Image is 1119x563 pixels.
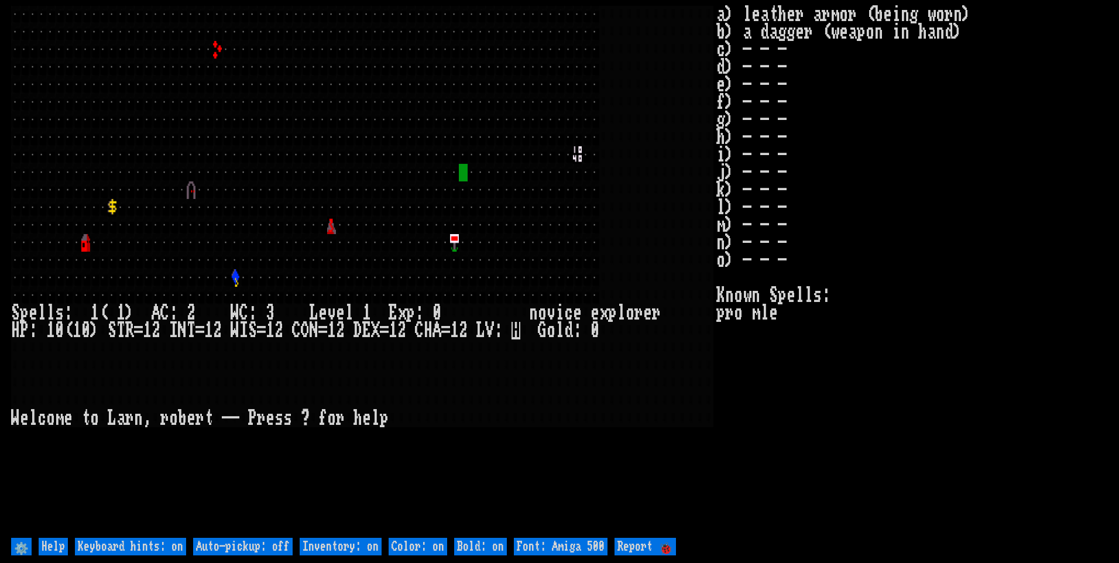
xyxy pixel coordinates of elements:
div: e [318,304,327,322]
div: N [178,322,187,339]
div: A [152,304,160,322]
div: r [160,410,169,427]
div: ( [64,322,73,339]
div: = [318,322,327,339]
div: : [248,304,257,322]
div: 2 [274,322,283,339]
div: ) [125,304,134,322]
div: e [20,410,29,427]
stats: a) leather armor (being worn) b) a dagger (weapon in hand) c) - - - d) - - - e) - - - f) - - - g)... [716,6,1108,535]
div: l [617,304,626,322]
div: l [345,304,353,322]
div: t [81,410,90,427]
div: 2 [397,322,406,339]
div: = [441,322,450,339]
div: e [266,410,274,427]
div: o [626,304,634,322]
div: S [108,322,116,339]
div: l [37,304,46,322]
div: P [20,322,29,339]
input: ⚙️ [11,538,32,555]
div: 1 [450,322,459,339]
div: t [204,410,213,427]
div: C [292,322,301,339]
input: Bold: on [454,538,507,555]
input: Font: Amiga 500 [514,538,607,555]
div: ( [99,304,108,322]
div: 1 [46,322,55,339]
div: E [362,322,371,339]
input: Color: on [389,538,447,555]
div: 2 [152,322,160,339]
div: X [371,322,380,339]
div: ? [301,410,310,427]
div: = [257,322,266,339]
div: v [327,304,336,322]
div: P [248,410,257,427]
div: 1 [116,304,125,322]
div: - [222,410,231,427]
div: v [547,304,555,322]
div: 1 [204,322,213,339]
div: 1 [327,322,336,339]
div: l [46,304,55,322]
div: G [538,322,547,339]
div: r [195,410,204,427]
div: S [11,304,20,322]
mark: H [512,322,520,339]
div: n [134,410,143,427]
div: r [125,410,134,427]
div: x [599,304,608,322]
div: 2 [213,322,222,339]
div: s [274,410,283,427]
div: 2 [336,322,345,339]
div: f [318,410,327,427]
div: o [327,410,336,427]
div: r [652,304,661,322]
div: 0 [591,322,599,339]
div: = [380,322,389,339]
div: o [547,322,555,339]
div: 2 [459,322,468,339]
div: ) [90,322,99,339]
div: 1 [362,304,371,322]
div: e [336,304,345,322]
input: Report 🐞 [615,538,676,555]
div: H [424,322,433,339]
div: r [257,410,266,427]
div: C [415,322,424,339]
div: e [643,304,652,322]
div: W [231,322,239,339]
div: s [283,410,292,427]
div: : [29,322,37,339]
div: = [134,322,143,339]
div: e [362,410,371,427]
div: : [415,304,424,322]
div: x [397,304,406,322]
div: p [380,410,389,427]
div: l [371,410,380,427]
div: b [178,410,187,427]
div: O [301,322,310,339]
div: , [143,410,152,427]
div: r [634,304,643,322]
div: 1 [90,304,99,322]
div: V [485,322,494,339]
div: c [37,410,46,427]
div: o [169,410,178,427]
div: I [169,322,178,339]
div: = [195,322,204,339]
div: L [108,410,116,427]
div: p [608,304,617,322]
input: Keyboard hints: on [75,538,186,555]
div: I [239,322,248,339]
div: 1 [389,322,397,339]
div: 0 [433,304,441,322]
div: : [64,304,73,322]
div: r [336,410,345,427]
div: R [125,322,134,339]
div: o [46,410,55,427]
div: e [64,410,73,427]
div: : [169,304,178,322]
div: d [564,322,573,339]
